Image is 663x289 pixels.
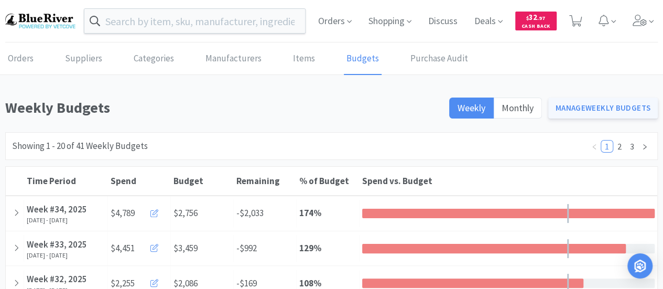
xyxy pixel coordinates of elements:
[5,14,75,28] img: b17b0d86f29542b49a2f66beb9ff811a.png
[515,7,557,35] a: $32.97Cash Back
[362,175,655,187] div: Spend vs. Budget
[12,139,148,153] div: Showing 1 - 20 of 41 Weekly Budgets
[173,242,198,254] span: $3,459
[299,242,321,254] strong: 129 %
[526,12,545,22] span: 32
[299,277,321,289] strong: 108 %
[27,175,105,187] div: Time Period
[111,175,168,187] div: Spend
[236,207,264,219] span: -$2,033
[236,175,294,187] div: Remaining
[521,24,550,30] span: Cash Back
[173,277,198,289] span: $2,086
[5,96,443,120] h1: Weekly Budgets
[27,272,105,286] div: Week #32, 2025
[614,141,625,152] a: 2
[27,238,105,252] div: Week #33, 2025
[344,43,382,75] a: Budgets
[613,140,626,153] li: 2
[131,43,177,75] a: Categories
[424,17,462,26] a: Discuss
[642,144,648,150] i: icon: right
[84,9,305,33] input: Search by item, sku, manufacturer, ingredient, size...
[601,141,613,152] a: 1
[27,217,105,224] div: [DATE] - [DATE]
[526,15,529,22] span: $
[173,207,198,219] span: $2,756
[588,140,601,153] li: Previous Page
[591,144,597,150] i: icon: left
[236,277,257,289] span: -$169
[627,253,653,279] div: Open Intercom Messenger
[638,140,651,153] li: Next Page
[548,98,658,119] a: ManageWeekly Budgets
[27,202,105,217] div: Week #34, 2025
[27,252,105,259] div: [DATE] - [DATE]
[601,140,613,153] li: 1
[203,43,264,75] a: Manufacturers
[111,241,135,255] span: $4,451
[111,206,135,220] span: $4,789
[5,43,36,75] a: Orders
[408,43,471,75] a: Purchase Audit
[626,141,638,152] a: 3
[299,207,321,219] strong: 174 %
[537,15,545,22] span: . 97
[236,242,257,254] span: -$992
[502,102,534,114] span: Monthly
[62,43,105,75] a: Suppliers
[299,175,357,187] div: % of Budget
[173,175,231,187] div: Budget
[290,43,318,75] a: Items
[458,102,485,114] span: Weekly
